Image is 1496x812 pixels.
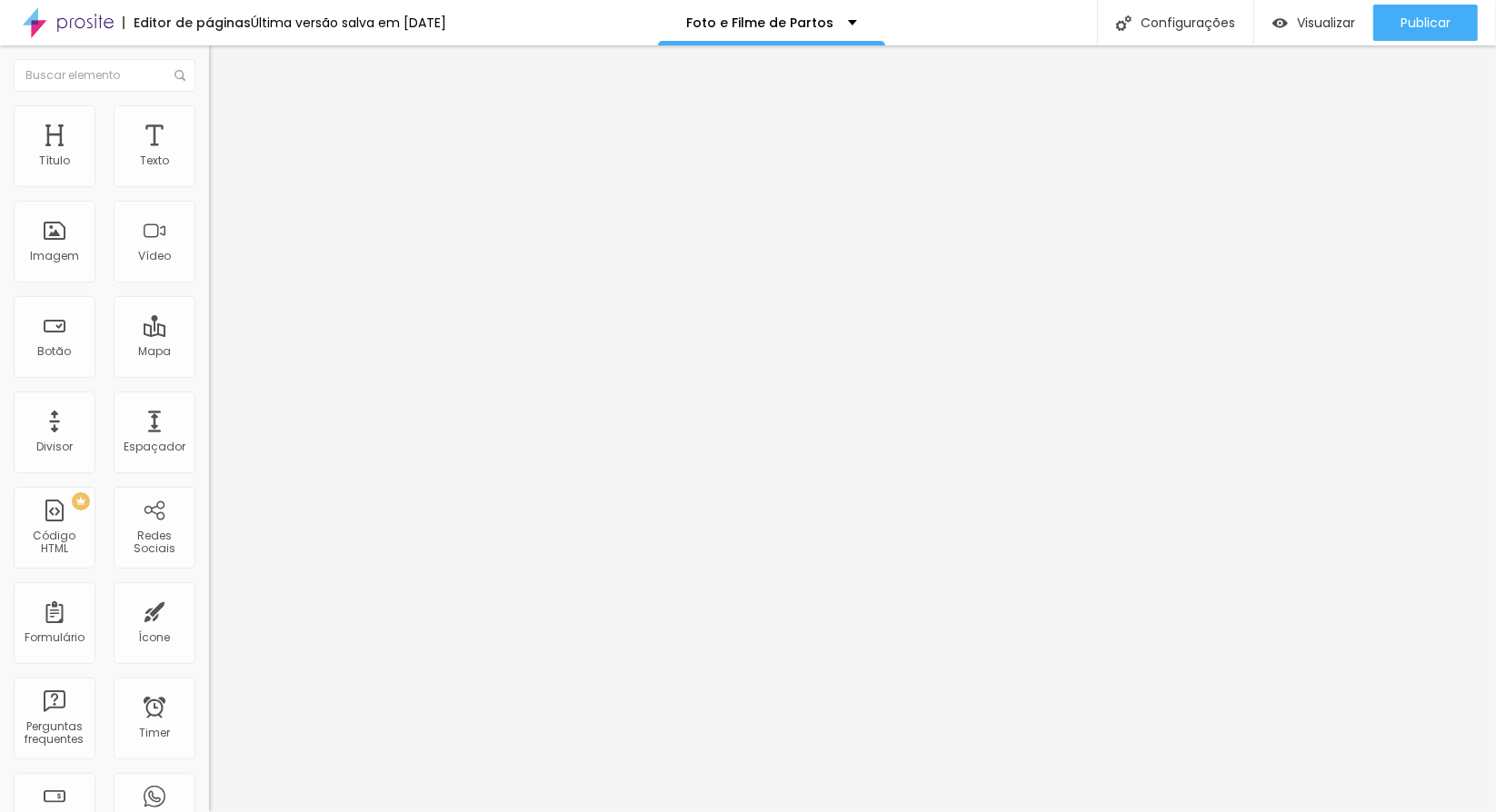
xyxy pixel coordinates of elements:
[1297,15,1355,30] span: Visualizar
[139,631,171,644] div: Ícone
[118,530,190,556] div: Redes Sociais
[687,16,834,29] p: Foto e Filme de Partos
[251,16,446,29] div: Última versão salva em [DATE]
[1373,5,1478,41] button: Publicar
[1116,15,1132,31] img: Icone
[14,59,195,92] input: Buscar elemento
[18,530,90,556] div: Código HTML
[138,345,171,358] div: Mapa
[18,720,90,747] div: Perguntas frequentes
[38,345,72,358] div: Botão
[36,441,73,453] div: Divisor
[140,154,169,167] div: Texto
[124,441,185,453] div: Espaçador
[39,154,70,167] div: Título
[1401,15,1451,30] span: Publicar
[123,16,251,29] div: Editor de páginas
[1254,5,1373,41] button: Visualizar
[1272,15,1288,31] img: view-1.svg
[209,45,1496,812] iframe: Editor
[175,70,185,81] img: Icone
[138,250,171,262] div: Vídeo
[25,631,85,644] div: Formulário
[30,250,79,262] div: Imagem
[139,727,170,739] div: Timer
